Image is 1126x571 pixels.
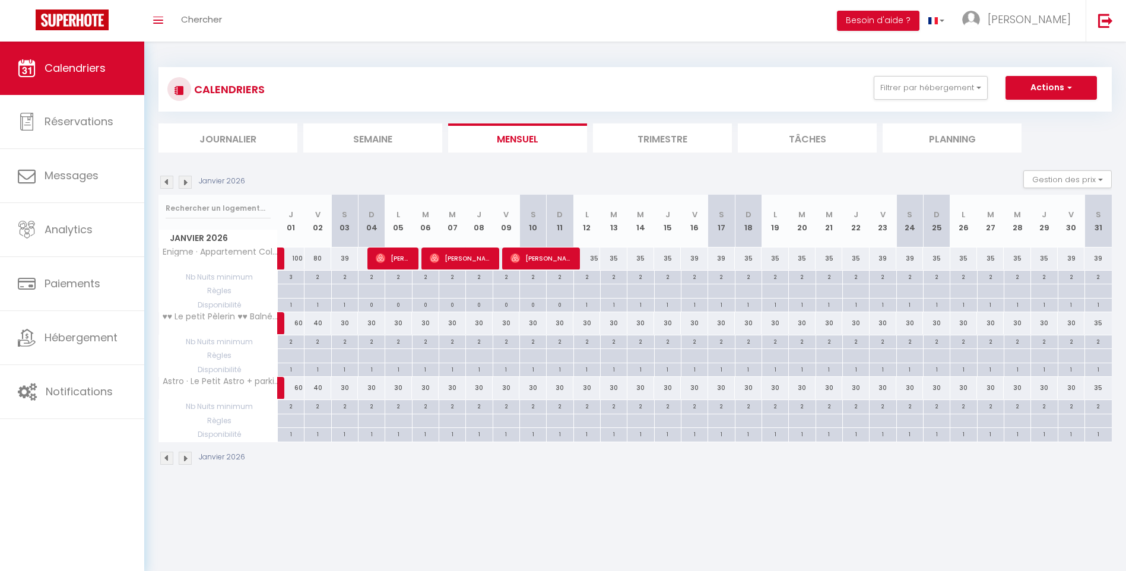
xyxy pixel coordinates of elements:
div: 30 [654,377,681,399]
div: 2 [627,335,654,347]
abbr: V [503,209,509,220]
th: 06 [412,195,439,248]
div: 1 [601,363,627,375]
abbr: M [449,209,456,220]
div: 2 [305,335,331,347]
div: 39 [896,248,923,269]
div: 1 [520,363,546,375]
div: 30 [842,312,869,334]
abbr: L [585,209,589,220]
div: 2 [735,335,762,347]
div: 1 [950,299,976,310]
div: 2 [1031,335,1057,347]
th: 26 [950,195,977,248]
div: 30 [708,377,735,399]
th: 21 [816,195,842,248]
div: 1 [843,363,869,375]
div: 2 [1058,335,1084,347]
div: 1 [789,299,815,310]
div: 40 [305,312,331,334]
div: 2 [466,335,492,347]
div: 30 [493,377,519,399]
abbr: L [397,209,400,220]
div: 2 [950,335,976,347]
div: 30 [519,312,546,334]
div: 2 [1031,271,1057,282]
span: Paiements [45,276,100,291]
th: 07 [439,195,465,248]
div: 30 [600,377,627,399]
div: 2 [413,335,439,347]
div: 2 [385,271,411,282]
div: 1 [681,299,708,310]
span: Règles [159,284,277,297]
div: 35 [600,248,627,269]
div: 1 [1004,299,1030,310]
div: 1 [1085,363,1112,375]
li: Trimestre [593,123,732,153]
span: Notifications [46,384,113,399]
abbr: M [798,209,805,220]
div: 30 [923,312,950,334]
span: Calendriers [45,61,106,75]
input: Rechercher un logement... [166,198,271,219]
div: 1 [978,299,1004,310]
span: [PERSON_NAME] [988,12,1071,27]
div: 0 [439,299,465,310]
span: Réservations [45,114,113,129]
th: 11 [547,195,573,248]
abbr: L [773,209,777,220]
img: Super Booking [36,9,109,30]
div: 30 [789,312,816,334]
div: 30 [547,377,573,399]
div: 30 [870,312,896,334]
div: 0 [466,299,492,310]
div: 1 [735,299,762,310]
th: 08 [466,195,493,248]
th: 28 [1004,195,1030,248]
div: 30 [762,312,788,334]
div: 2 [574,271,600,282]
div: 35 [977,248,1004,269]
th: 30 [1058,195,1084,248]
abbr: S [719,209,724,220]
div: 2 [520,335,546,347]
span: ♥♥ Le petit Pèlerin ♥♥ Balnéo+parking ♥♥ Cozy ♥♥ [161,312,280,321]
div: 2 [762,335,788,347]
div: 30 [681,312,708,334]
div: 1 [359,363,385,375]
div: 1 [924,299,950,310]
div: 2 [681,271,708,282]
div: 1 [655,299,681,310]
img: logout [1098,13,1113,28]
abbr: V [692,209,697,220]
div: 2 [708,271,734,282]
th: 01 [278,195,305,248]
div: 2 [816,271,842,282]
div: 1 [413,363,439,375]
div: 30 [1031,312,1058,334]
div: 1 [1031,363,1057,375]
div: 1 [601,299,627,310]
div: 1 [278,363,304,375]
div: 2 [924,335,950,347]
th: 05 [385,195,412,248]
div: 1 [897,363,923,375]
span: Disponibilité [159,299,277,312]
div: 0 [385,299,411,310]
div: 2 [332,335,358,347]
abbr: J [288,209,293,220]
div: 30 [493,312,519,334]
div: 2 [493,271,519,282]
div: 1 [627,363,654,375]
div: 1 [762,299,788,310]
abbr: L [962,209,965,220]
div: 35 [923,248,950,269]
div: 30 [331,377,358,399]
div: 30 [439,312,465,334]
div: 30 [681,377,708,399]
div: 35 [735,248,762,269]
div: 30 [466,312,493,334]
div: 30 [762,377,788,399]
div: 2 [978,335,1004,347]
